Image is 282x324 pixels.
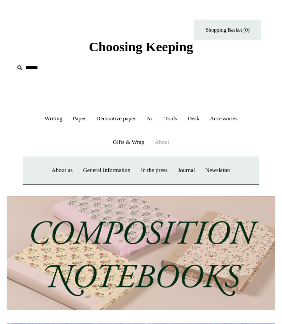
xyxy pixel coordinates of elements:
[78,159,135,182] a: General Information
[108,131,149,154] a: Gifts & Wrap
[7,196,275,311] img: 202302 Composition ledgers.jpg__PID:69722ee6-fa44-49dd-a067-31375e5d54ec
[183,107,204,131] a: Desk
[173,159,199,182] a: Journal
[160,107,182,131] a: Tools
[194,20,261,40] a: Shopping Basket (0)
[68,107,90,131] a: Paper
[92,107,140,131] a: Decorative paper
[201,159,235,182] a: Newsletter
[205,107,242,131] a: Accessories
[89,46,193,53] a: Choosing Keeping
[136,159,172,182] a: In the press
[47,159,77,182] a: About us
[40,107,67,131] a: Writing
[150,131,174,154] a: About
[89,39,193,54] span: Choosing Keeping
[142,107,158,131] a: Art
